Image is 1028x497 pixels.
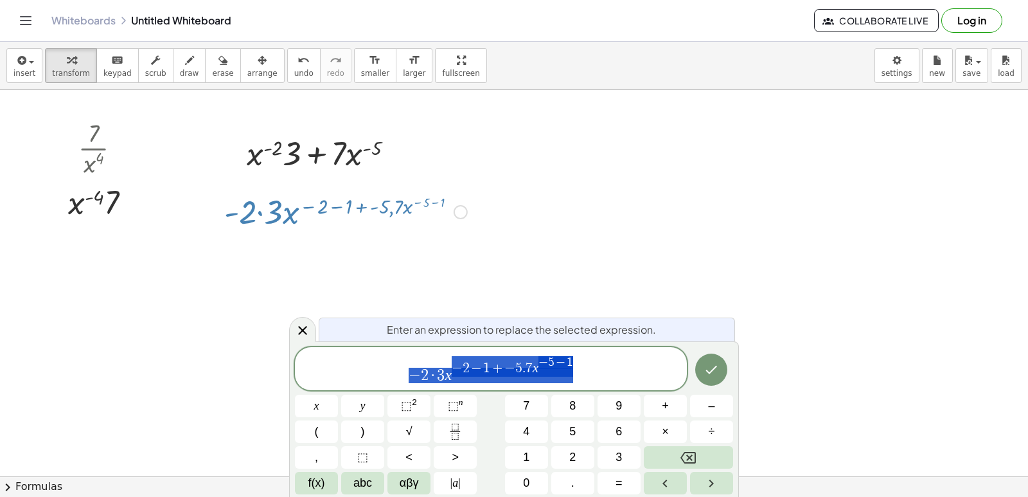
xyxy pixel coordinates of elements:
[421,368,429,383] span: 2
[103,69,132,78] span: keypad
[52,69,90,78] span: transform
[341,472,384,494] button: Alphabet
[616,397,622,415] span: 9
[551,446,594,469] button: 2
[314,397,319,415] span: x
[434,420,477,443] button: Fraction
[111,53,123,68] i: keyboard
[505,446,548,469] button: 1
[598,395,641,417] button: 9
[459,397,463,407] sup: n
[598,446,641,469] button: 3
[435,48,486,83] button: fullscreen
[929,69,945,78] span: new
[434,395,477,417] button: Superscript
[315,449,318,466] span: ,
[13,69,35,78] span: insert
[644,420,687,443] button: Times
[387,472,430,494] button: Greek alphabet
[825,15,928,26] span: Collaborate Live
[400,474,419,492] span: αβγ
[616,423,622,440] span: 6
[523,397,529,415] span: 7
[662,397,669,415] span: +
[554,356,567,368] span: −
[138,48,173,83] button: scrub
[523,474,529,492] span: 0
[551,420,594,443] button: 5
[341,420,384,443] button: )
[51,14,116,27] a: Whiteboards
[354,48,396,83] button: format_sizesmaller
[598,420,641,443] button: 6
[6,48,42,83] button: insert
[922,48,953,83] button: new
[490,363,504,377] span: +
[690,395,733,417] button: Minus
[396,48,432,83] button: format_sizelarger
[387,446,430,469] button: Less than
[341,446,384,469] button: Placeholder
[401,399,412,412] span: ⬚
[408,53,420,68] i: format_size
[15,10,36,31] button: Toggle navigation
[369,53,381,68] i: format_size
[523,449,529,466] span: 1
[308,474,325,492] span: f(x)
[709,423,715,440] span: ÷
[403,69,425,78] span: larger
[955,48,988,83] button: save
[452,362,463,376] span: −
[327,69,344,78] span: redo
[551,472,594,494] button: .
[357,449,368,466] span: ⬚
[526,362,533,376] span: 7
[598,472,641,494] button: Equals
[412,397,417,407] sup: 2
[644,446,733,469] button: Backspace
[551,395,594,417] button: 8
[180,69,199,78] span: draw
[247,69,278,78] span: arrange
[504,362,515,376] span: −
[205,48,240,83] button: erase
[145,69,166,78] span: scrub
[320,48,351,83] button: redoredo
[387,395,430,417] button: Squared
[644,472,687,494] button: Left arrow
[434,446,477,469] button: Greater than
[295,472,338,494] button: Functions
[571,474,574,492] span: .
[463,362,470,376] span: 2
[353,474,372,492] span: abc
[315,423,319,440] span: (
[505,395,548,417] button: 7
[450,474,461,492] span: a
[341,395,384,417] button: y
[212,69,233,78] span: erase
[295,395,338,417] button: x
[882,69,912,78] span: settings
[483,362,490,376] span: 1
[434,472,477,494] button: Absolute value
[406,423,412,440] span: √
[567,356,573,368] span: 1
[991,48,1022,83] button: load
[360,397,366,415] span: y
[644,395,687,417] button: Plus
[538,356,548,368] span: −
[429,368,438,383] span: ·
[998,69,1015,78] span: load
[409,368,421,383] span: −
[470,363,483,377] span: −
[442,69,479,78] span: fullscreen
[445,366,452,383] var: x
[96,48,139,83] button: keyboardkeypad
[616,474,623,492] span: =
[695,354,727,386] button: Done
[505,420,548,443] button: 4
[548,356,554,368] span: 5
[295,446,338,469] button: ,
[45,48,97,83] button: transform
[814,9,939,32] button: Collaborate Live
